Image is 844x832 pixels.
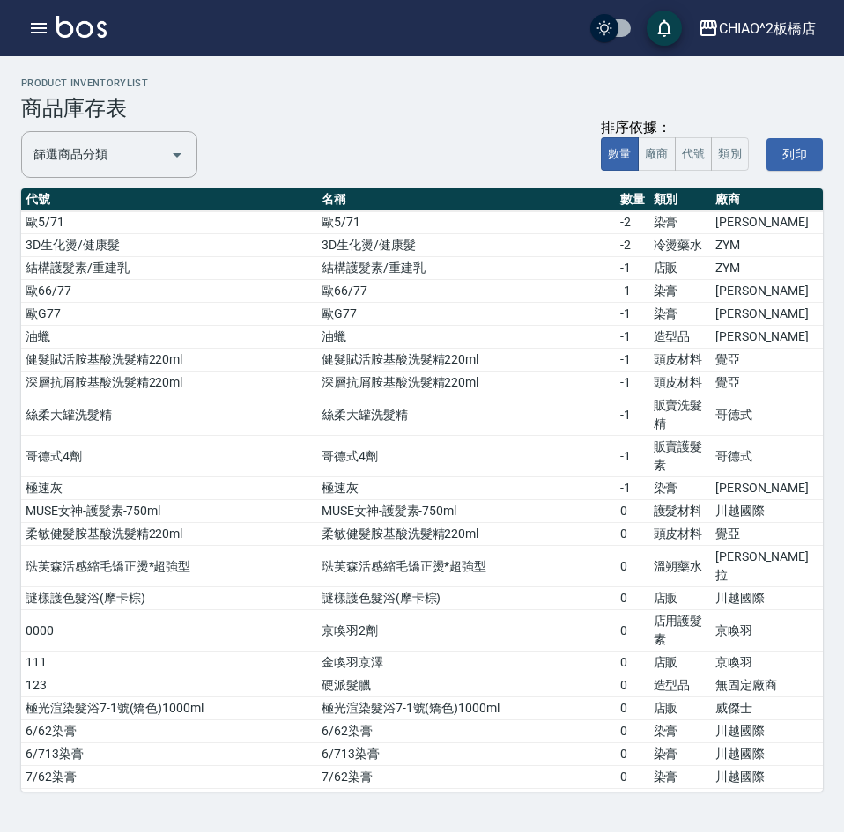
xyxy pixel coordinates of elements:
[691,11,823,47] button: CHIAO^2板橋店
[711,720,823,743] td: 川越國際
[616,720,649,743] td: 0
[649,211,711,234] td: 染膏
[616,436,649,477] td: -1
[649,766,711,789] td: 染膏
[317,523,616,546] td: 柔敏健髮胺基酸洗髮精220ml
[21,77,823,89] h2: product inventoryList
[649,280,711,303] td: 染膏
[711,743,823,766] td: 川越國際
[317,436,616,477] td: 哥德式4劑
[21,610,317,652] td: 0000
[21,743,317,766] td: 6/713染膏
[21,280,317,303] td: 歐66/77
[649,188,711,211] th: 類別
[616,500,649,523] td: 0
[317,477,616,500] td: 極速灰
[616,326,649,349] td: -1
[649,546,711,587] td: 溫朔藥水
[649,697,711,720] td: 店販
[711,610,823,652] td: 京喚羽
[675,137,713,172] button: 代號
[649,303,711,326] td: 染膏
[21,720,317,743] td: 6/62染膏
[711,500,823,523] td: 川越國際
[317,766,616,789] td: 7/62染膏
[21,436,317,477] td: 哥德式4劑
[616,394,649,436] td: -1
[21,211,317,234] td: 歐5/71
[601,119,749,137] div: 排序依據：
[711,789,823,812] td: 天諭(無差別)
[616,257,649,280] td: -1
[711,303,823,326] td: [PERSON_NAME]
[711,652,823,674] td: 京喚羽
[616,280,649,303] td: -1
[317,674,616,697] td: 硬派髮臘
[711,674,823,697] td: 無固定廠商
[711,546,823,587] td: [PERSON_NAME]拉
[317,743,616,766] td: 6/713染膏
[647,11,682,46] button: save
[21,234,317,257] td: 3D生化燙/健康髮
[649,394,711,436] td: 販賣洗髮精
[317,652,616,674] td: 金喚羽京澤
[317,720,616,743] td: 6/62染膏
[317,326,616,349] td: 油蠟
[317,280,616,303] td: 歐66/77
[616,234,649,257] td: -2
[766,138,823,171] button: 列印
[649,234,711,257] td: 冷燙藥水
[317,587,616,610] td: 謎樣護色髮浴(摩卡棕)
[21,789,317,812] td: 820446
[711,234,823,257] td: ZYM
[711,280,823,303] td: [PERSON_NAME]
[21,96,823,121] h3: 商品庫存表
[616,766,649,789] td: 0
[616,652,649,674] td: 0
[317,610,616,652] td: 京喚羽2劑
[649,257,711,280] td: 店販
[719,18,816,40] div: CHIAO^2板橋店
[616,372,649,394] td: -1
[317,500,616,523] td: MUSE女神-護髮素-750ml
[21,500,317,523] td: MUSE女神-護髮素-750ml
[649,523,711,546] td: 頭皮材料
[21,546,317,587] td: 琺芙森活感縮毛矯正燙*超強型
[616,477,649,500] td: -1
[649,789,711,812] td: 護髮材料
[649,587,711,610] td: 店販
[649,610,711,652] td: 店用護髮素
[711,372,823,394] td: 覺亞
[711,697,823,720] td: 威傑士
[711,211,823,234] td: [PERSON_NAME]
[21,766,317,789] td: 7/62染膏
[649,743,711,766] td: 染膏
[711,394,823,436] td: 哥德式
[163,141,191,169] button: Open
[616,610,649,652] td: 0
[21,523,317,546] td: 柔敏健髮胺基酸洗髮精220ml
[616,349,649,372] td: -1
[616,697,649,720] td: 0
[616,523,649,546] td: 0
[711,257,823,280] td: ZYM
[616,743,649,766] td: 0
[21,257,317,280] td: 結構護髮素/重建乳
[616,188,649,211] th: 數量
[317,188,616,211] th: 名稱
[711,188,823,211] th: 廠商
[649,674,711,697] td: 造型品
[649,477,711,500] td: 染膏
[601,137,639,172] button: 數量
[649,372,711,394] td: 頭皮材料
[317,234,616,257] td: 3D生化燙/健康髮
[317,349,616,372] td: 健髮賦活胺基酸洗髮精220ml
[711,523,823,546] td: 覺亞
[21,372,317,394] td: 深層抗屑胺基酸洗髮精220ml
[711,766,823,789] td: 川越國際
[616,211,649,234] td: -2
[317,303,616,326] td: 歐G77
[21,188,317,211] th: 代號
[649,349,711,372] td: 頭皮材料
[616,789,649,812] td: 0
